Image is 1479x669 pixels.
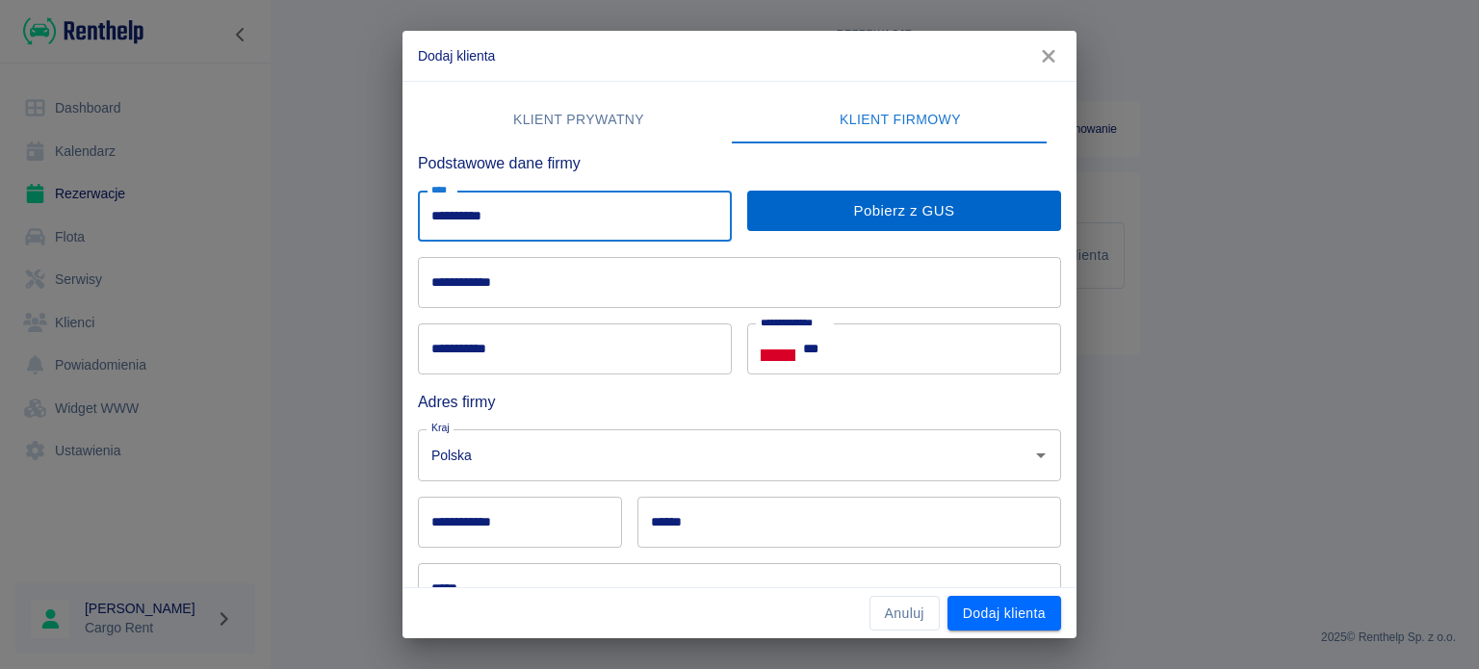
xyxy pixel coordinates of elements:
h6: Adres firmy [418,390,1061,414]
button: Pobierz z GUS [747,191,1061,231]
h2: Dodaj klienta [402,31,1077,81]
button: Klient firmowy [739,97,1061,143]
button: Klient prywatny [418,97,739,143]
div: lab API tabs example [418,97,1061,143]
button: Dodaj klienta [947,596,1061,631]
button: Otwórz [1027,442,1054,469]
h6: Podstawowe dane firmy [418,151,1061,175]
button: Select country [761,335,795,364]
button: Anuluj [869,596,940,631]
label: Kraj [431,421,450,435]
